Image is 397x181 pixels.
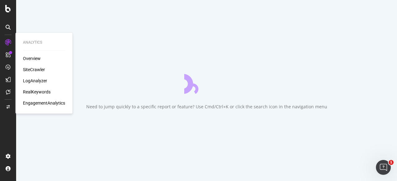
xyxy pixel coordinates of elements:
[23,40,65,45] div: Analytics
[23,100,65,106] a: EngagementAnalytics
[23,67,45,73] a: SiteCrawler
[23,55,41,62] a: Overview
[389,160,394,165] span: 1
[86,104,327,110] div: Need to jump quickly to a specific report or feature? Use Cmd/Ctrl+K or click the search icon in ...
[23,89,51,95] a: RealKeywords
[23,78,47,84] a: LogAnalyzer
[184,71,229,94] div: animation
[376,160,391,175] iframe: Intercom live chat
